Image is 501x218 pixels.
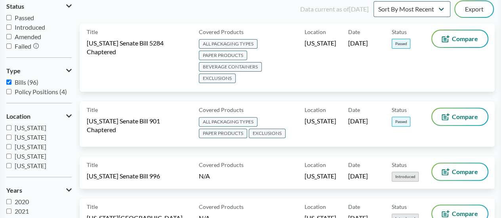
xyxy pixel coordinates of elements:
[199,74,236,83] span: EXCLUSIONS
[348,161,360,169] span: Date
[305,39,336,47] span: [US_STATE]
[87,203,98,211] span: Title
[305,203,326,211] span: Location
[15,124,46,131] span: [US_STATE]
[15,143,46,150] span: [US_STATE]
[87,106,98,114] span: Title
[87,28,98,36] span: Title
[199,129,247,138] span: PAPER PRODUCTS
[6,80,11,85] input: Bills (96)
[6,44,11,49] input: Failed
[432,30,488,47] button: Compare
[6,199,11,204] input: 2020
[305,161,326,169] span: Location
[199,51,247,60] span: PAPER PRODUCTS
[392,172,419,182] span: Introduced
[6,113,30,120] span: Location
[6,184,72,197] button: Years
[392,161,407,169] span: Status
[348,203,360,211] span: Date
[6,64,72,78] button: Type
[199,28,244,36] span: Covered Products
[392,106,407,114] span: Status
[452,114,478,120] span: Compare
[305,117,336,125] span: [US_STATE]
[432,163,488,180] button: Compare
[15,23,45,31] span: Introduced
[305,28,326,36] span: Location
[392,117,410,127] span: Passed
[15,162,46,169] span: [US_STATE]
[87,117,189,134] span: [US_STATE] Senate Bill 901 Chaptered
[432,108,488,125] button: Compare
[392,203,407,211] span: Status
[348,28,360,36] span: Date
[15,207,29,215] span: 2021
[6,209,11,214] input: 2021
[15,198,29,205] span: 2020
[199,106,244,114] span: Covered Products
[6,135,11,140] input: [US_STATE]
[6,110,72,123] button: Location
[6,154,11,159] input: [US_STATE]
[15,42,31,50] span: Failed
[87,172,160,180] span: [US_STATE] Senate Bill 996
[6,34,11,39] input: Amended
[199,172,210,180] span: N/A
[199,203,244,211] span: Covered Products
[15,133,46,141] span: [US_STATE]
[452,210,478,217] span: Compare
[249,129,286,138] span: EXCLUSIONS
[15,152,46,160] span: [US_STATE]
[305,106,326,114] span: Location
[6,25,11,30] input: Introduced
[15,14,34,21] span: Passed
[199,161,244,169] span: Covered Products
[6,67,21,74] span: Type
[6,163,11,168] input: [US_STATE]
[87,161,98,169] span: Title
[348,39,368,47] span: [DATE]
[199,62,262,72] span: BEVERAGE CONTAINERS
[87,39,189,56] span: [US_STATE] Senate Bill 5284 Chaptered
[348,106,360,114] span: Date
[15,33,41,40] span: Amended
[392,39,410,49] span: Passed
[6,15,11,20] input: Passed
[392,28,407,36] span: Status
[6,89,11,94] input: Policy Positions (4)
[305,172,336,180] span: [US_STATE]
[6,125,11,130] input: [US_STATE]
[15,78,38,86] span: Bills (96)
[6,144,11,149] input: [US_STATE]
[452,169,478,175] span: Compare
[348,172,368,180] span: [DATE]
[452,36,478,42] span: Compare
[348,117,368,125] span: [DATE]
[6,3,24,10] span: Status
[455,1,493,17] button: Export
[199,39,257,49] span: ALL PACKAGING TYPES
[199,117,257,127] span: ALL PACKAGING TYPES
[6,187,22,194] span: Years
[300,4,369,14] div: Data current as of [DATE]
[15,88,67,95] span: Policy Positions (4)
